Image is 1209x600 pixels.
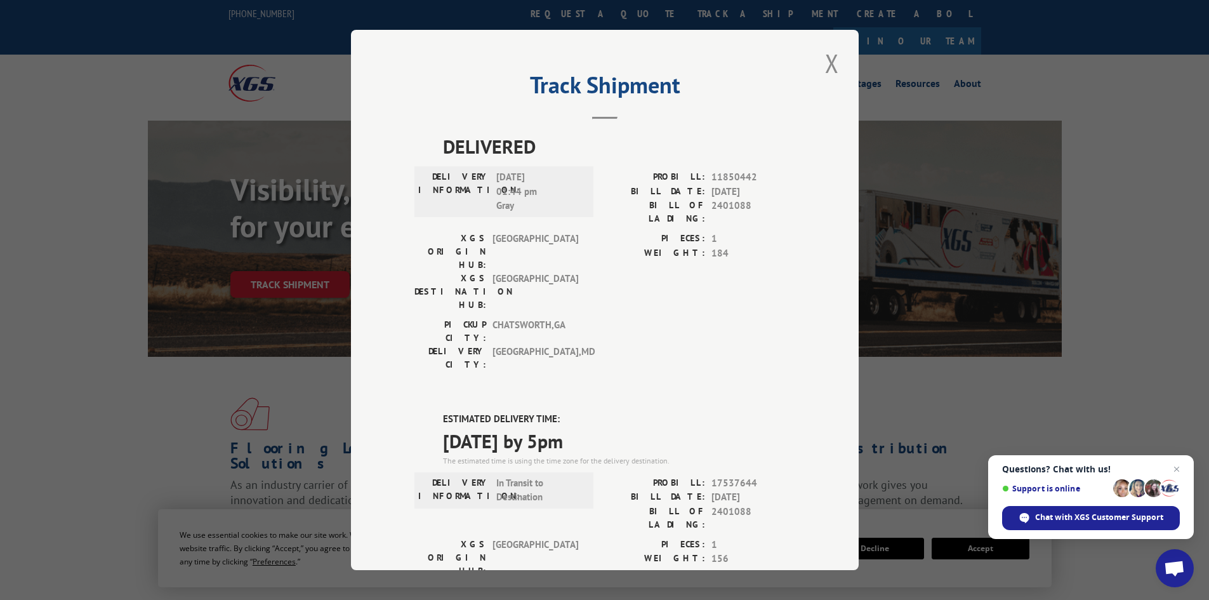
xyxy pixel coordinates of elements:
span: [GEOGRAPHIC_DATA] , MD [492,345,578,371]
span: 11850442 [711,170,795,185]
span: [DATE] [711,490,795,505]
span: 1 [711,232,795,246]
label: BILL OF LADING: [605,505,705,531]
span: 17537644 [711,476,795,491]
label: XGS ORIGIN HUB: [414,232,486,272]
label: PIECES: [605,538,705,552]
label: ESTIMATED DELIVERY TIME: [443,412,795,427]
span: [DATE] [711,185,795,199]
span: Chat with XGS Customer Support [1035,512,1163,523]
label: PROBILL: [605,170,705,185]
label: BILL OF LADING: [605,199,705,225]
span: Chat with XGS Customer Support [1002,506,1180,530]
label: XGS DESTINATION HUB: [414,272,486,312]
h2: Track Shipment [414,76,795,100]
span: 2401088 [711,199,795,225]
span: [GEOGRAPHIC_DATA] [492,272,578,312]
span: 156 [711,552,795,566]
span: Questions? Chat with us! [1002,464,1180,474]
label: PICKUP CITY: [414,318,486,345]
span: [GEOGRAPHIC_DATA] [492,538,578,578]
a: Open chat [1156,549,1194,587]
label: BILL DATE: [605,490,705,505]
span: [GEOGRAPHIC_DATA] [492,232,578,272]
label: BILL DATE: [605,185,705,199]
div: The estimated time is using the time zone for the delivery destination. [443,455,795,467]
span: 1 [711,538,795,552]
label: PIECES: [605,232,705,246]
span: [DATE] 01:44 pm Gray [496,170,582,213]
label: DELIVERY INFORMATION: [418,170,490,213]
span: Support is online [1002,484,1109,493]
label: WEIGHT: [605,552,705,566]
label: PROBILL: [605,476,705,491]
label: DELIVERY INFORMATION: [418,476,490,505]
span: CHATSWORTH , GA [492,318,578,345]
label: WEIGHT: [605,246,705,261]
span: 184 [711,246,795,261]
label: DELIVERY CITY: [414,345,486,371]
button: Close modal [821,46,843,81]
span: [DATE] by 5pm [443,427,795,455]
span: 2401088 [711,505,795,531]
label: XGS ORIGIN HUB: [414,538,486,578]
span: DELIVERED [443,132,795,161]
span: In Transit to Destination [496,476,582,505]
